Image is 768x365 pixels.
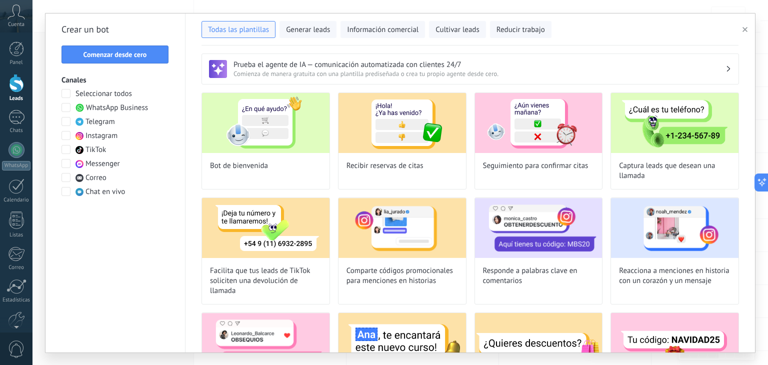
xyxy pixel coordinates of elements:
button: Todas las plantillas [201,21,275,38]
h3: Prueba el agente de IA — comunicación automatizada con clientes 24/7 [233,60,725,69]
span: Comenzar desde cero [83,51,147,58]
span: Instagram [85,131,117,141]
span: Cultivar leads [435,25,479,35]
button: Información comercial [340,21,425,38]
div: Listas [2,232,31,238]
img: Seguimiento para confirmar citas [475,93,602,153]
img: Comparte códigos promocionales para menciones en historias [338,198,466,258]
span: Seguimiento para confirmar citas [483,161,588,171]
span: Facilita que tus leads de TikTok soliciten una devolución de llamada [210,266,321,296]
h3: Canales [61,75,169,85]
img: Captura leads que desean una llamada [611,93,738,153]
div: WhatsApp [2,161,30,170]
span: Telegram [85,117,115,127]
div: Estadísticas [2,297,31,303]
button: Reducir trabajo [490,21,551,38]
button: Cultivar leads [429,21,485,38]
button: Generar leads [279,21,336,38]
span: WhatsApp Business [86,103,148,113]
img: Bot de bienvenida [202,93,329,153]
span: Chat en vivo [85,187,125,197]
img: Facilita que tus leads de TikTok soliciten una devolución de llamada [202,198,329,258]
span: Cuenta [8,21,24,28]
span: Messenger [85,159,120,169]
h2: Crear un bot [61,21,169,37]
span: TikTok [85,145,106,155]
span: Reacciona a menciones en historia con un corazón y un mensaje [619,266,730,286]
div: Correo [2,264,31,271]
span: Información comercial [347,25,418,35]
button: Comenzar desde cero [61,45,168,63]
div: Leads [2,95,31,102]
span: Bot de bienvenida [210,161,268,171]
div: Panel [2,59,31,66]
span: Reducir trabajo [496,25,545,35]
span: Responde a palabras clave en comentarios [483,266,594,286]
span: Seleccionar todos [75,89,132,99]
span: Recibir reservas de citas [346,161,423,171]
span: Generar leads [286,25,330,35]
div: Calendario [2,197,31,203]
span: Todas las plantillas [208,25,269,35]
span: Comparte códigos promocionales para menciones en historias [346,266,458,286]
div: Chats [2,127,31,134]
img: Recibir reservas de citas [338,93,466,153]
span: Comienza de manera gratuita con una plantilla prediseñada o crea tu propio agente desde cero. [233,69,725,78]
span: Correo [85,173,106,183]
img: Reacciona a menciones en historia con un corazón y un mensaje [611,198,738,258]
img: Responde a palabras clave en comentarios [475,198,602,258]
span: Captura leads que desean una llamada [619,161,730,181]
